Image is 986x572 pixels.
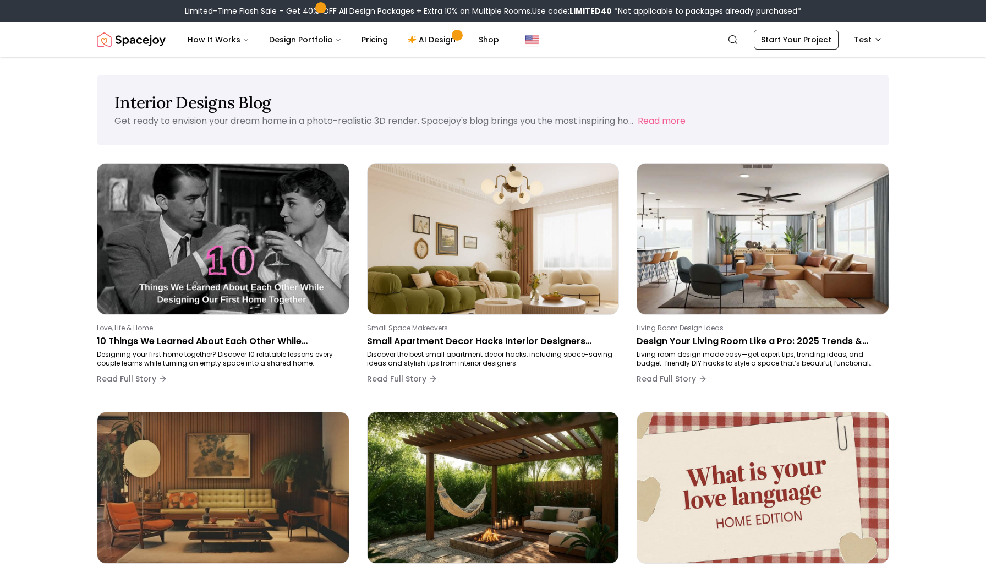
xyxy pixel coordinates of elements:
[179,29,508,51] nav: Main
[569,6,612,17] b: LIMITED40
[399,29,468,51] a: AI Design
[367,350,615,368] p: Discover the best small apartment decor hacks, including space-saving ideas and stylish tips from...
[367,368,437,390] button: Read Full Story
[185,6,801,17] div: Limited-Time Flash Sale – Get 40% OFF All Design Packages + Extra 10% on Multiple Rooms.
[353,29,397,51] a: Pricing
[97,163,349,394] a: 10 Things We Learned About Each Other While Designing Our First Home TogetherLove, Life & Home10 ...
[367,335,615,348] p: Small Apartment Decor Hacks Interior Designers Swear By
[847,30,889,50] button: Test
[97,368,167,390] button: Read Full Story
[97,324,345,333] p: Love, Life & Home
[367,163,620,394] a: Small Apartment Decor Hacks Interior Designers Swear BySmall Space MakeoversSmall Apartment Decor...
[638,115,686,128] button: Read more
[114,92,872,112] h1: Interior Designs Blog
[637,368,707,390] button: Read Full Story
[470,29,508,51] a: Shop
[525,33,539,46] img: United States
[114,115,633,127] p: Get ready to envision your dream home in a photo-realistic 3D render. Spacejoy's blog brings you ...
[368,412,619,563] img: Outdoor Decorating Ideas That Make Your Space Feel Straight Out of a Movie
[754,30,839,50] a: Start Your Project
[637,324,885,333] p: Living Room Design Ideas
[97,29,166,51] a: Spacejoy
[368,164,619,314] img: Small Apartment Decor Hacks Interior Designers Swear By
[637,350,885,368] p: Living room design made easy—get expert tips, trending ideas, and budget-friendly DIY hacks to st...
[179,29,258,51] button: How It Works
[97,29,166,51] img: Spacejoy Logo
[260,29,350,51] button: Design Portfolio
[97,412,349,563] img: The 90s Interior Design Comeback: How to Bring Retro Cool into Your Home in 2025
[97,164,349,314] img: 10 Things We Learned About Each Other While Designing Our First Home Together
[532,6,612,17] span: Use code:
[637,335,885,348] p: Design Your Living Room Like a Pro: 2025 Trends & Timeless Styling Tips
[637,412,889,563] img: Find Your Home’s Love Language & Style It Like a Pro
[367,324,615,333] p: Small Space Makeovers
[97,350,345,368] p: Designing your first home together? Discover 10 relatable lessons every couple learns while turni...
[637,164,889,314] img: Design Your Living Room Like a Pro: 2025 Trends & Timeless Styling Tips
[612,6,801,17] span: *Not applicable to packages already purchased*
[97,22,889,57] nav: Global
[97,335,345,348] p: 10 Things We Learned About Each Other While Designing Our First Home Together
[637,163,889,394] a: Design Your Living Room Like a Pro: 2025 Trends & Timeless Styling TipsLiving Room Design IdeasDe...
